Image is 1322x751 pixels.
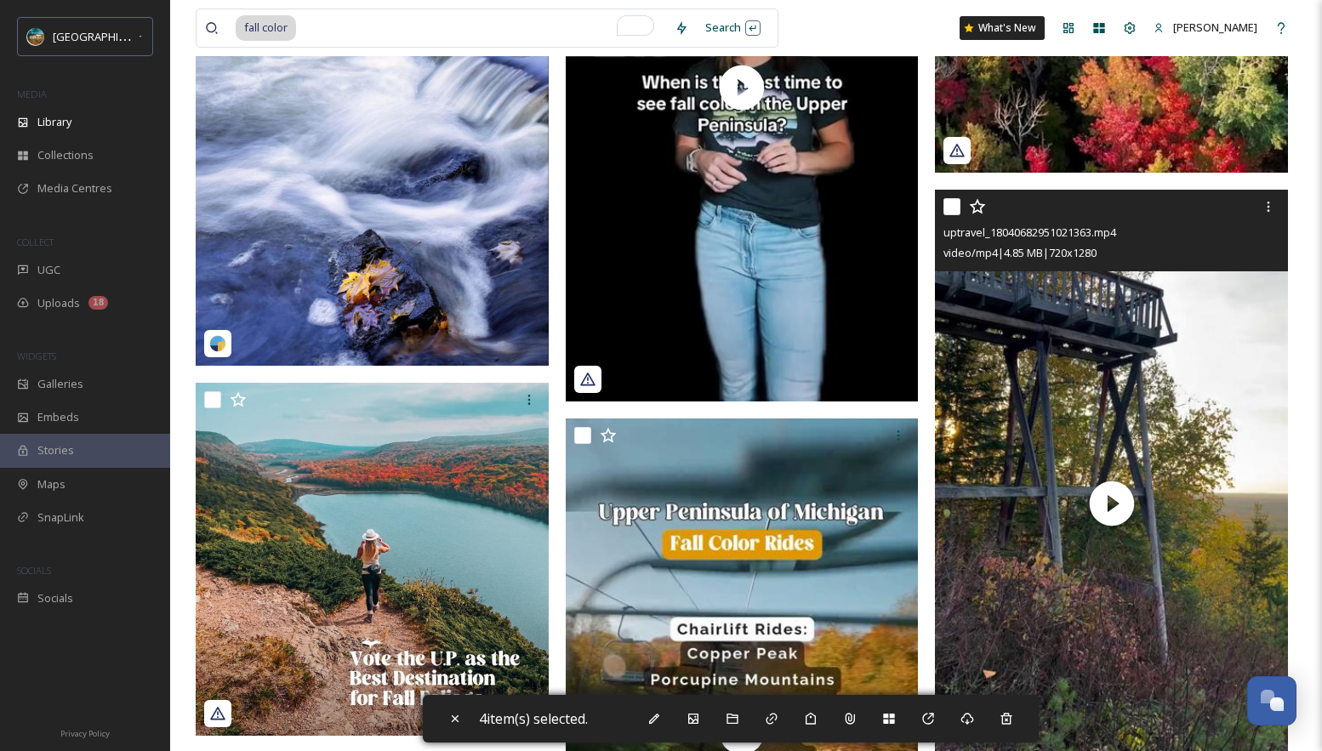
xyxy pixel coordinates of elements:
span: SOCIALS [17,564,51,577]
span: Socials [37,590,73,606]
img: snapsea-logo.png [209,335,226,352]
span: MEDIA [17,88,47,100]
img: Snapsea%20Profile.jpg [27,28,44,45]
span: SnapLink [37,509,84,526]
span: [GEOGRAPHIC_DATA][US_STATE] [53,28,219,44]
a: What's New [960,16,1045,40]
span: UGC [37,262,60,278]
button: Open Chat [1247,676,1296,725]
span: Collections [37,147,94,163]
span: uptravel_18040682951021363.mp4 [943,225,1116,240]
input: To enrich screen reader interactions, please activate Accessibility in Grammarly extension settings [298,9,666,47]
img: uptravel_18079569376508403.jpg [196,383,549,736]
a: [PERSON_NAME] [1145,11,1266,44]
span: WIDGETS [17,350,56,362]
span: video/mp4 | 4.85 MB | 720 x 1280 [943,245,1097,260]
span: Maps [37,476,66,492]
span: Uploads [37,295,80,311]
span: Galleries [37,376,83,392]
span: Embeds [37,409,79,425]
span: Media Centres [37,180,112,196]
span: COLLECT [17,236,54,248]
div: Search [697,11,769,44]
a: Privacy Policy [60,722,110,742]
span: fall color [236,15,296,40]
div: 18 [88,296,108,310]
span: Library [37,114,71,130]
span: 4 item(s) selected. [479,709,588,728]
span: Stories [37,442,74,458]
span: Privacy Policy [60,728,110,739]
span: [PERSON_NAME] [1173,20,1257,35]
